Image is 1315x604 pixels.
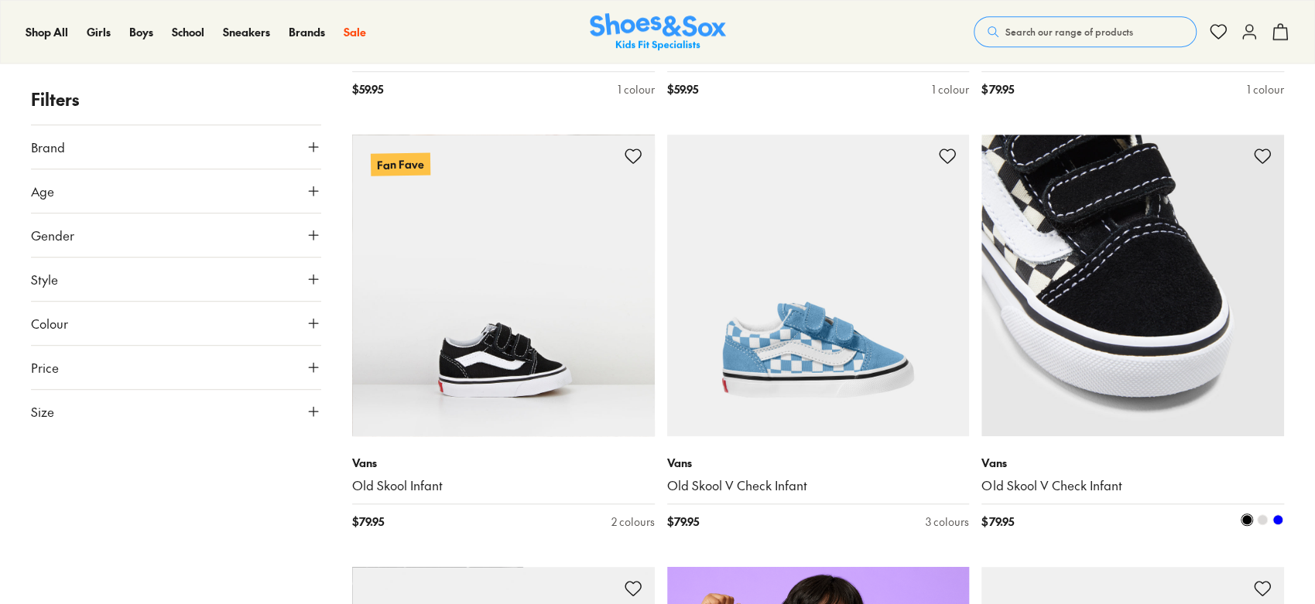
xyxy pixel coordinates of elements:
span: Girls [87,24,111,39]
a: Sneakers [223,24,270,40]
span: Search our range of products [1005,25,1133,39]
span: Brands [289,24,325,39]
a: Boys [129,24,153,40]
button: Search our range of products [974,16,1197,47]
button: Gender [31,213,321,257]
span: School [172,24,204,39]
span: $ 79.95 [981,514,1013,530]
button: Price [31,346,321,389]
span: Size [31,402,54,421]
span: Sneakers [223,24,270,39]
a: Sale [344,24,366,40]
a: Shop All [26,24,68,40]
span: $ 59.95 [667,81,698,97]
a: Brands [289,24,325,40]
a: Old Skool Infant [352,477,655,494]
a: Old Skool V Check Infant [981,477,1284,494]
div: 1 colour [1247,81,1284,97]
a: Old Skool V Check Infant [667,477,970,494]
p: Fan Fave [371,152,430,176]
a: Shoes & Sox [590,13,726,51]
span: Price [31,358,59,377]
span: Brand [31,138,65,156]
span: Sale [344,24,366,39]
p: Vans [352,455,655,471]
button: Age [31,169,321,213]
button: Style [31,258,321,301]
span: $ 79.95 [352,514,384,530]
p: Vans [981,455,1284,471]
button: Size [31,390,321,433]
span: Style [31,270,58,288]
a: School [172,24,204,40]
img: SNS_Logo_Responsive.svg [590,13,726,51]
a: Girls [87,24,111,40]
span: $ 79.95 [667,514,699,530]
button: Colour [31,302,321,345]
a: Fan Fave [352,135,655,437]
div: 2 colours [611,514,655,530]
p: Vans [667,455,970,471]
div: 1 colour [618,81,655,97]
p: Filters [31,87,321,112]
span: Age [31,182,54,200]
span: Colour [31,314,68,333]
div: 1 colour [932,81,969,97]
span: Gender [31,226,74,244]
span: Shop All [26,24,68,39]
div: 3 colours [926,514,969,530]
span: $ 79.95 [981,81,1013,97]
span: Boys [129,24,153,39]
button: Brand [31,125,321,169]
span: $ 59.95 [352,81,383,97]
